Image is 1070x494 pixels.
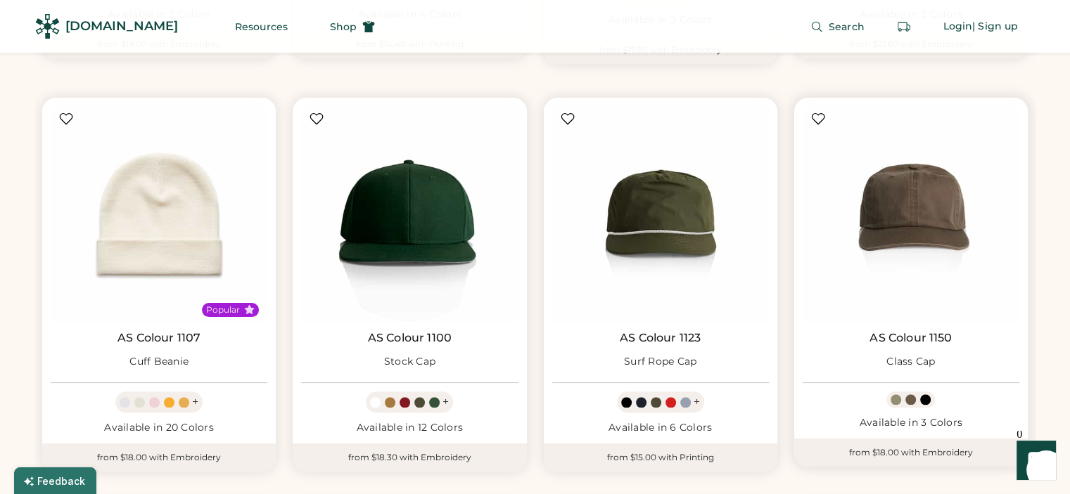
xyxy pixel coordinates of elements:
[51,106,267,323] img: AS Colour 1107 Cuff Beanie
[293,443,526,472] div: from $18.30 with Embroidery
[301,421,518,435] div: Available in 12 Colors
[829,22,865,32] span: Search
[694,394,700,410] div: +
[206,304,240,316] div: Popular
[552,106,769,323] img: AS Colour 1123 Surf Rope Cap
[192,394,198,410] div: +
[301,106,518,323] img: AS Colour 1100 Stock Cap
[544,443,777,472] div: from $15.00 with Printing
[384,355,435,369] div: Stock Cap
[972,20,1018,34] div: | Sign up
[803,106,1019,323] img: AS Colour 1150 Class Cap
[943,20,973,34] div: Login
[624,355,696,369] div: Surf Rope Cap
[794,438,1028,467] div: from $18.00 with Embroidery
[35,14,60,39] img: Rendered Logo - Screens
[442,394,449,410] div: +
[330,22,357,32] span: Shop
[129,355,189,369] div: Cuff Beanie
[1003,431,1064,491] iframe: Front Chat
[803,416,1019,430] div: Available in 3 Colors
[620,331,701,345] a: AS Colour 1123
[244,304,255,315] button: Popular Style
[65,18,178,35] div: [DOMAIN_NAME]
[51,421,267,435] div: Available in 20 Colors
[218,13,305,41] button: Resources
[313,13,392,41] button: Shop
[552,421,769,435] div: Available in 6 Colors
[117,331,200,345] a: AS Colour 1107
[890,13,918,41] button: Retrieve an order
[870,331,952,345] a: AS Colour 1150
[42,443,276,472] div: from $18.00 with Embroidery
[368,331,452,345] a: AS Colour 1100
[886,355,935,369] div: Class Cap
[794,13,881,41] button: Search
